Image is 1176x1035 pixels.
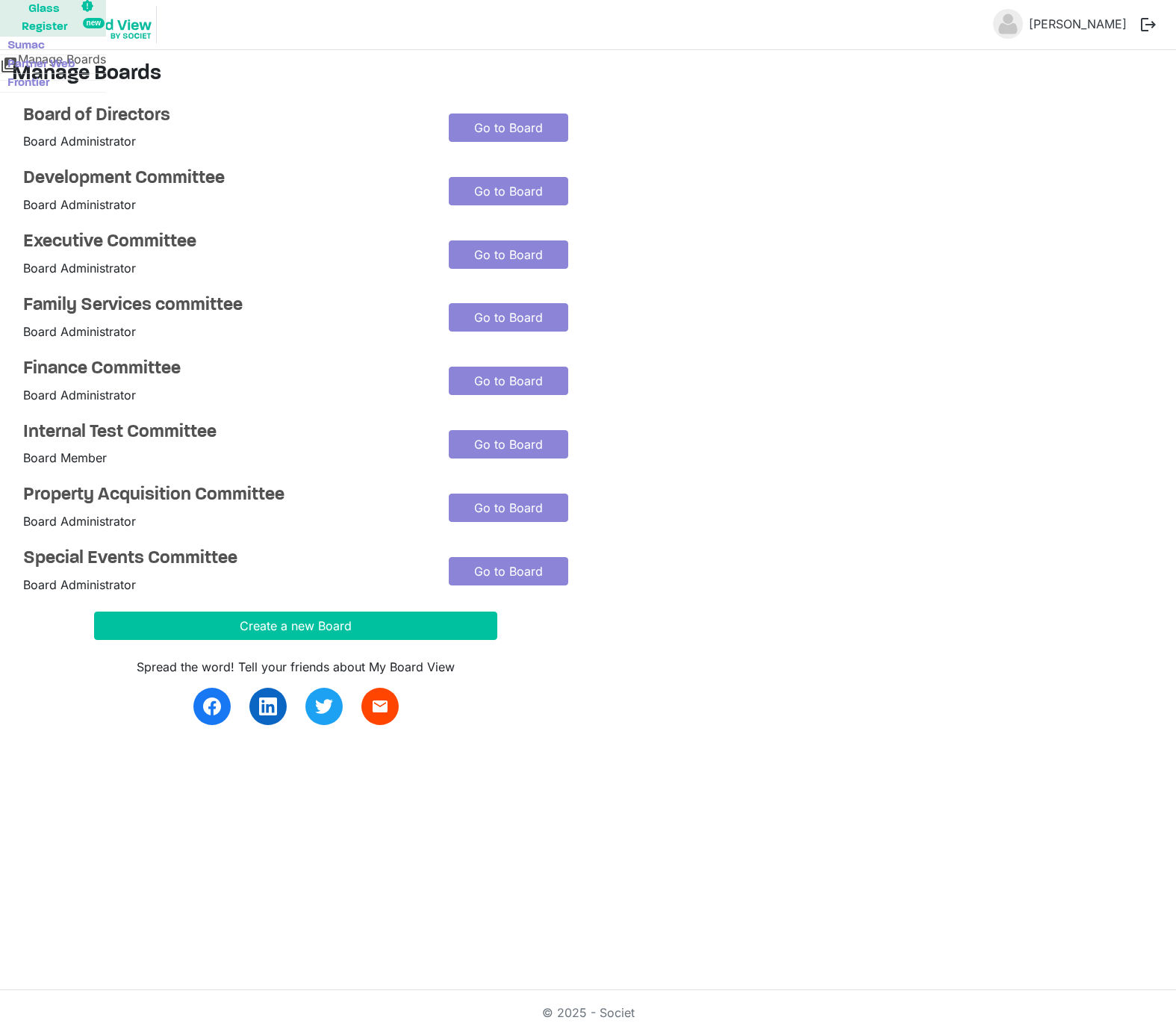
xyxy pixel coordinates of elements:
[23,197,136,212] span: Board Administrator
[23,485,426,506] a: Property Acquisition Committee
[23,295,426,317] a: Family Services committee
[203,697,221,715] img: facebook.svg
[449,557,568,585] a: Go to Board
[993,9,1023,39] img: no-profile-picture.svg
[1133,9,1164,40] button: logout
[1023,9,1133,39] a: [PERSON_NAME]
[23,231,426,253] a: Executive Committee
[449,430,568,459] a: Go to Board
[23,261,136,276] span: Board Administrator
[94,658,497,676] div: Spread the word! Tell your friends about My Board View
[371,697,389,715] span: email
[23,324,136,339] span: Board Administrator
[449,494,568,522] a: Go to Board
[542,1005,635,1020] a: © 2025 - Societ
[23,105,426,127] a: Board of Directors
[23,577,136,592] span: Board Administrator
[449,177,568,205] a: Go to Board
[315,697,333,715] img: twitter.svg
[23,422,426,444] a: Internal Test Committee
[23,450,107,465] span: Board Member
[23,134,136,149] span: Board Administrator
[449,114,568,142] a: Go to Board
[23,388,136,402] span: Board Administrator
[449,240,568,269] a: Go to Board
[449,303,568,332] a: Go to Board
[23,358,426,380] a: Finance Committee
[83,18,105,28] div: new
[361,688,399,725] a: email
[449,367,568,395] a: Go to Board
[12,62,1164,87] h3: Manage Boards
[23,168,426,190] a: Development Committee
[259,697,277,715] img: linkedin.svg
[94,612,497,640] button: Create a new Board
[23,548,426,570] a: Special Events Committee
[23,514,136,529] span: Board Administrator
